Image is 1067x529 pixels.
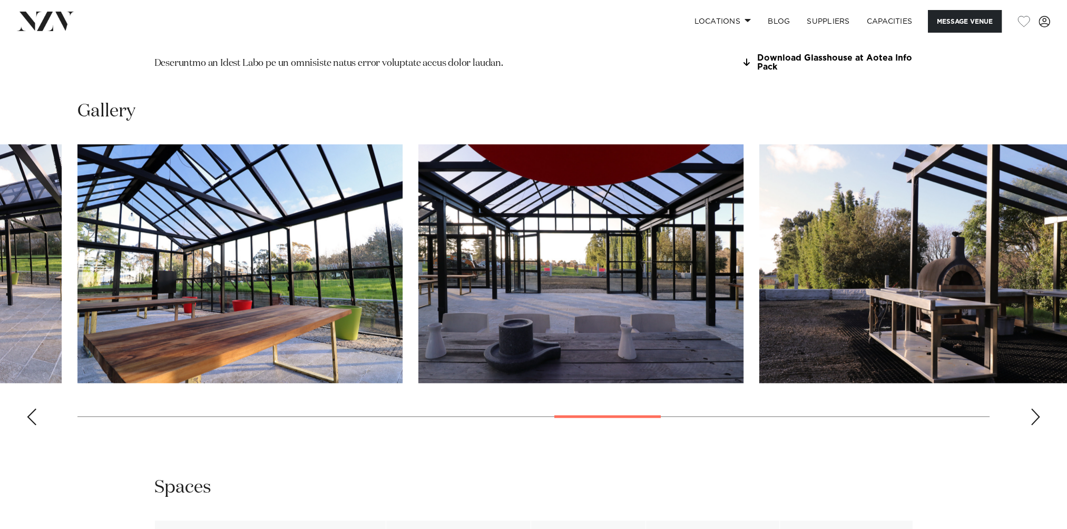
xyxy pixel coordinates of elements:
[418,144,743,383] swiper-slide: 14 / 23
[858,10,921,33] a: Capacities
[759,10,798,33] a: BLOG
[154,476,211,499] h2: Spaces
[798,10,858,33] a: SUPPLIERS
[741,54,913,72] a: Download Glasshouse at Aotea Info Pack
[686,10,759,33] a: Locations
[928,10,1002,33] button: Message Venue
[17,12,74,31] img: nzv-logo.png
[77,144,403,383] swiper-slide: 13 / 23
[77,100,135,123] h2: Gallery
